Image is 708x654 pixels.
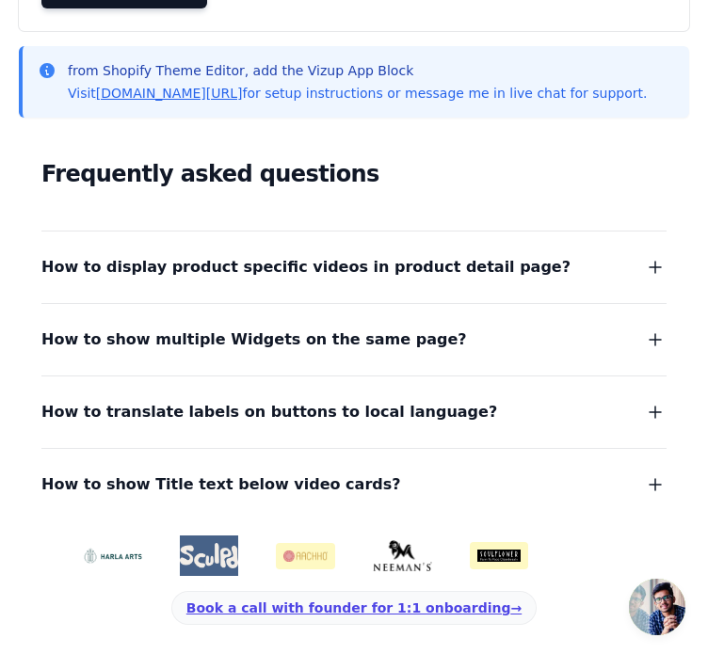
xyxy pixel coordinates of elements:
p: from Shopify Theme Editor, add the Vizup App Block [68,61,647,80]
h2: Frequently asked questions [41,155,667,193]
img: HarlaArts [83,548,142,564]
p: Visit for setup instructions or message me in live chat for support. [68,84,647,103]
img: Sculpd US [180,543,239,568]
img: Aachho [276,543,335,569]
button: How to translate labels on buttons to local language? [41,399,667,425]
a: [DOMAIN_NAME][URL] [96,86,243,101]
span: How to translate labels on buttons to local language? [41,399,497,425]
span: How to show Title text below video cards? [41,471,401,498]
button: How to display product specific videos in product detail page? [41,254,667,280]
div: دردشة مفتوحة [629,579,685,635]
img: Soulflower [470,542,529,569]
span: How to show multiple Widgets on the same page? [41,327,467,353]
a: Book a call with founder for 1:1 onboarding [186,600,522,615]
button: How to show multiple Widgets on the same page? [41,327,667,353]
span: How to display product specific videos in product detail page? [41,254,571,280]
button: How to show Title text below video cards? [41,471,667,498]
img: Neeman's [373,540,432,571]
